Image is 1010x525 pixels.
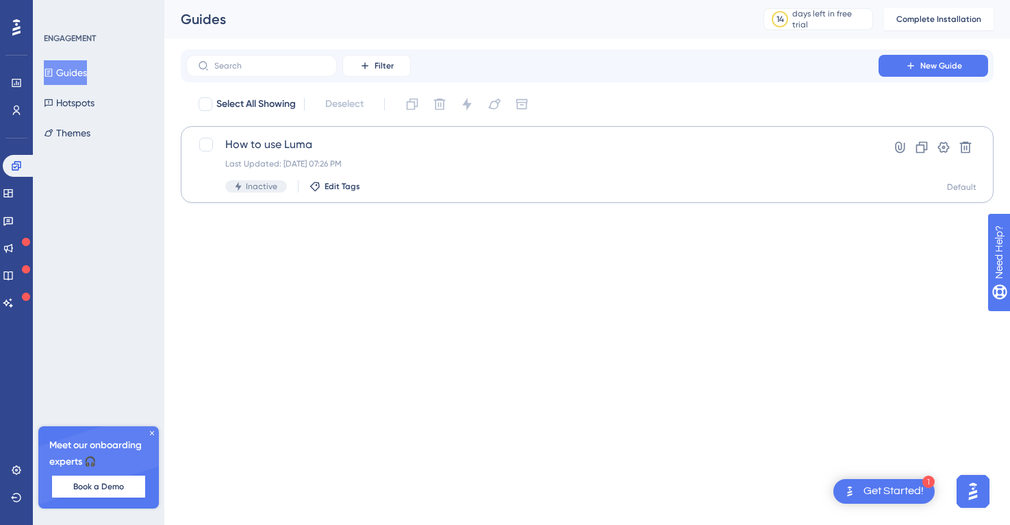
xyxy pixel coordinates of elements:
input: Search [214,61,325,71]
span: Edit Tags [325,181,360,192]
div: 14 [777,14,784,25]
button: Hotspots [44,90,94,115]
div: Guides [181,10,729,29]
button: Guides [44,60,87,85]
span: Book a Demo [73,481,124,492]
button: Complete Installation [884,8,994,30]
span: Inactive [246,181,277,192]
span: Complete Installation [896,14,981,25]
div: ENGAGEMENT [44,33,96,44]
iframe: UserGuiding AI Assistant Launcher [952,471,994,512]
img: launcher-image-alternative-text [842,483,858,500]
div: Open Get Started! checklist, remaining modules: 1 [833,479,935,504]
span: Filter [375,60,394,71]
button: Edit Tags [310,181,360,192]
span: Select All Showing [216,96,296,112]
span: Need Help? [32,3,86,20]
div: Last Updated: [DATE] 07:26 PM [225,158,839,169]
div: 1 [922,476,935,488]
span: Meet our onboarding experts 🎧 [49,437,148,470]
span: New Guide [920,60,962,71]
button: Themes [44,121,90,145]
span: How to use Luma [225,136,839,153]
button: Filter [342,55,411,77]
span: Deselect [325,96,364,112]
button: New Guide [879,55,988,77]
button: Book a Demo [52,476,145,498]
div: Default [947,182,976,193]
button: Deselect [313,92,376,117]
div: days left in free trial [792,8,868,30]
div: Get Started! [863,484,924,499]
